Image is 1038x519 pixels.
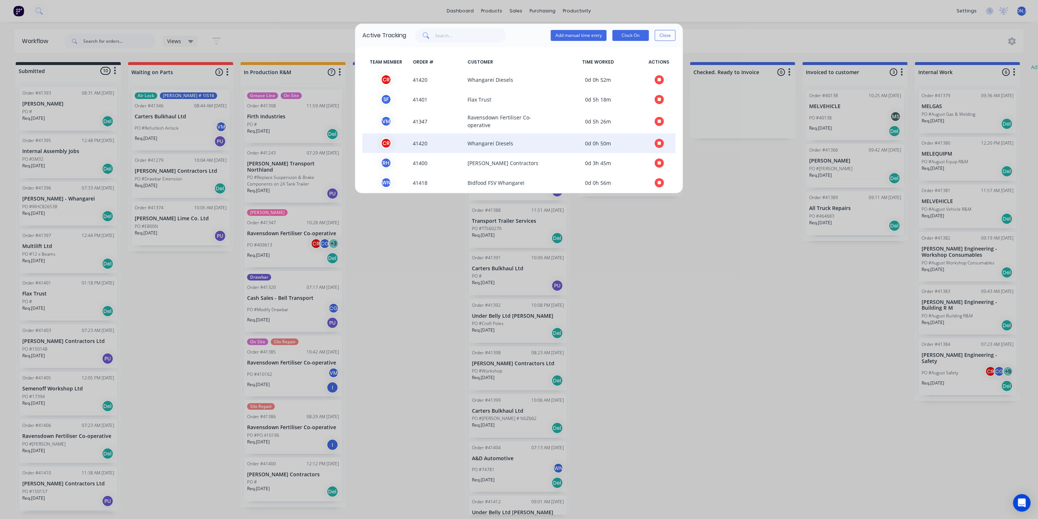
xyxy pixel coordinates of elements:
[381,138,392,149] div: C R
[410,59,465,65] span: ORDER #
[643,59,676,65] span: ACTIONS
[554,94,643,105] span: 0d 5h 18m
[554,59,643,65] span: TIME WORKED
[410,138,465,149] span: 41420
[381,177,392,188] div: W N
[554,157,643,168] span: 0d 3h 45m
[554,114,643,129] span: 0d 5h 26m
[1013,494,1031,512] div: Open Intercom Messenger
[465,74,554,85] span: Whangarei Diesels
[362,59,410,65] span: TEAM MEMBER
[381,74,392,85] div: C R
[465,138,554,149] span: Whangarei Diesels
[435,28,507,43] input: Search...
[655,30,676,41] button: Close
[381,157,392,168] div: R H
[465,114,554,129] span: Ravensdown Fertiliser Co-operative
[554,138,643,149] span: 0d 0h 50m
[465,177,554,188] span: Bidfood FSV Whangarei
[554,177,643,188] span: 0d 0h 56m
[410,94,465,105] span: 41401
[381,116,392,127] div: V M
[410,114,465,129] span: 41347
[362,31,406,40] div: Active Tracking
[381,94,392,105] div: s f
[410,157,465,168] span: 41400
[465,94,554,105] span: Flax Trust
[554,74,643,85] span: 0d 0h 52m
[465,59,554,65] span: CUSTOMER
[612,30,649,41] button: Clock On
[410,177,465,188] span: 41418
[410,74,465,85] span: 41420
[551,30,607,41] button: Add manual time entry
[465,157,554,168] span: [PERSON_NAME] Contractors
